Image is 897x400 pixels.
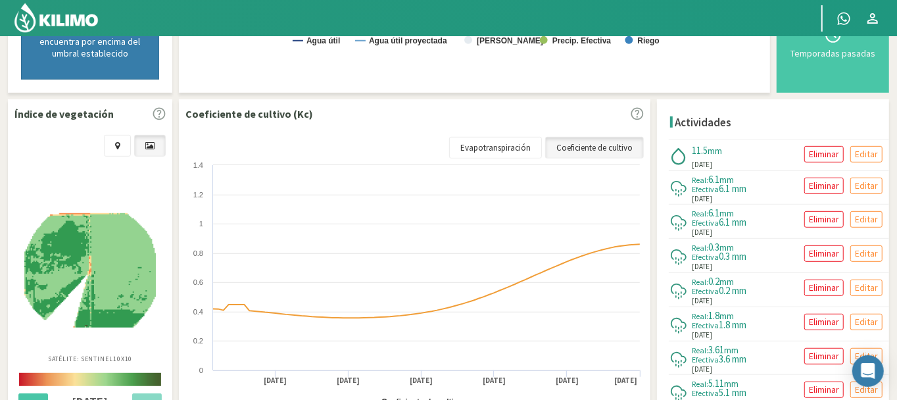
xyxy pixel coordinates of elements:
p: Editar [855,280,878,295]
p: Editar [855,147,878,162]
p: Editar [855,178,878,193]
span: mm [724,378,739,389]
p: No es necesario regar, se encuentra por encima del umbral establecido [35,24,145,59]
img: 440744a8-29f0-4602-b4a1-79e65ec5fe89_-_sentinel_-_2025-08-08.png [24,213,156,328]
p: Eliminar [809,246,839,261]
p: Eliminar [809,382,839,397]
p: Coeficiente de cultivo (Kc) [185,106,313,122]
span: 5.11 [708,377,724,389]
button: Eliminar [804,314,844,330]
span: 6.1 [708,173,719,186]
text: 0.8 [193,249,203,257]
span: 0.3 mm [719,250,746,262]
p: Satélite: Sentinel [48,354,133,364]
span: mm [719,207,734,219]
span: Real: [692,209,708,218]
p: Índice de vegetación [14,106,114,122]
a: Coeficiente de cultivo [545,137,644,159]
span: Efectiva [692,320,719,330]
span: [DATE] [692,330,712,341]
p: Editar [855,382,878,397]
text: 1.2 [193,191,203,199]
button: Eliminar [804,280,844,296]
span: mm [708,145,722,157]
text: [DATE] [556,376,579,386]
div: Open Intercom Messenger [852,355,884,387]
button: Editar [850,314,883,330]
span: mm [719,174,734,186]
p: Eliminar [809,280,839,295]
span: [DATE] [692,227,712,238]
span: mm [719,310,734,322]
text: Riego [638,36,660,45]
p: Editar [855,212,878,227]
span: Real: [692,243,708,253]
p: Eliminar [809,178,839,193]
span: Efectiva [692,388,719,398]
button: Editar [850,211,883,228]
text: 0 [199,366,203,374]
span: 11.5 [692,144,708,157]
span: Efectiva [692,218,719,228]
span: Efectiva [692,355,719,364]
span: [DATE] [692,261,712,272]
span: 3.61 [708,343,724,356]
text: [DATE] [483,376,506,386]
span: Real: [692,345,708,355]
button: Eliminar [804,348,844,364]
span: mm [724,344,739,356]
h4: Actividades [675,116,731,129]
span: [DATE] [692,159,712,170]
span: 1.8 mm [719,318,746,331]
p: Eliminar [809,314,839,330]
button: Eliminar [804,178,844,194]
span: Efectiva [692,252,719,262]
span: Real: [692,311,708,321]
span: mm [719,276,734,287]
button: Editar [850,382,883,398]
p: Eliminar [809,147,839,162]
p: Eliminar [809,349,839,364]
span: Real: [692,379,708,389]
text: [DATE] [264,376,287,386]
span: [DATE] [692,364,712,375]
span: 3.6 mm [719,353,746,365]
button: Editar [850,245,883,262]
span: 6.1 mm [719,216,746,228]
span: Real: [692,277,708,287]
text: 0.6 [193,278,203,286]
button: Eliminar [804,245,844,262]
text: [DATE] [337,376,360,386]
span: 5.1 mm [719,386,746,399]
span: 0.3 [708,241,719,253]
text: 0.4 [193,308,203,316]
text: [PERSON_NAME] [477,36,543,45]
span: [DATE] [692,193,712,205]
span: Real: [692,175,708,185]
span: mm [719,241,734,253]
span: 0.2 [708,275,719,287]
a: Evapotranspiración [449,137,542,159]
span: Efectiva [692,286,719,296]
button: Editar [850,178,883,194]
span: 10X10 [113,355,133,363]
text: [DATE] [410,376,433,386]
text: 1.4 [193,161,203,169]
span: [DATE] [692,295,712,307]
p: Editar [855,246,878,261]
p: Editar [855,349,878,364]
span: 6.1 [708,207,719,219]
button: Editar [850,280,883,296]
text: Agua útil proyectada [369,36,447,45]
button: Eliminar [804,146,844,162]
text: Agua útil [306,36,340,45]
span: 0.2 mm [719,284,746,297]
span: 6.1 mm [719,182,746,195]
text: Precip. Efectiva [552,36,612,45]
img: Kilimo [13,2,99,34]
text: 0.2 [193,337,203,345]
img: scale [19,373,161,386]
button: Eliminar [804,382,844,398]
text: [DATE] [614,376,637,386]
button: Eliminar [804,211,844,228]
